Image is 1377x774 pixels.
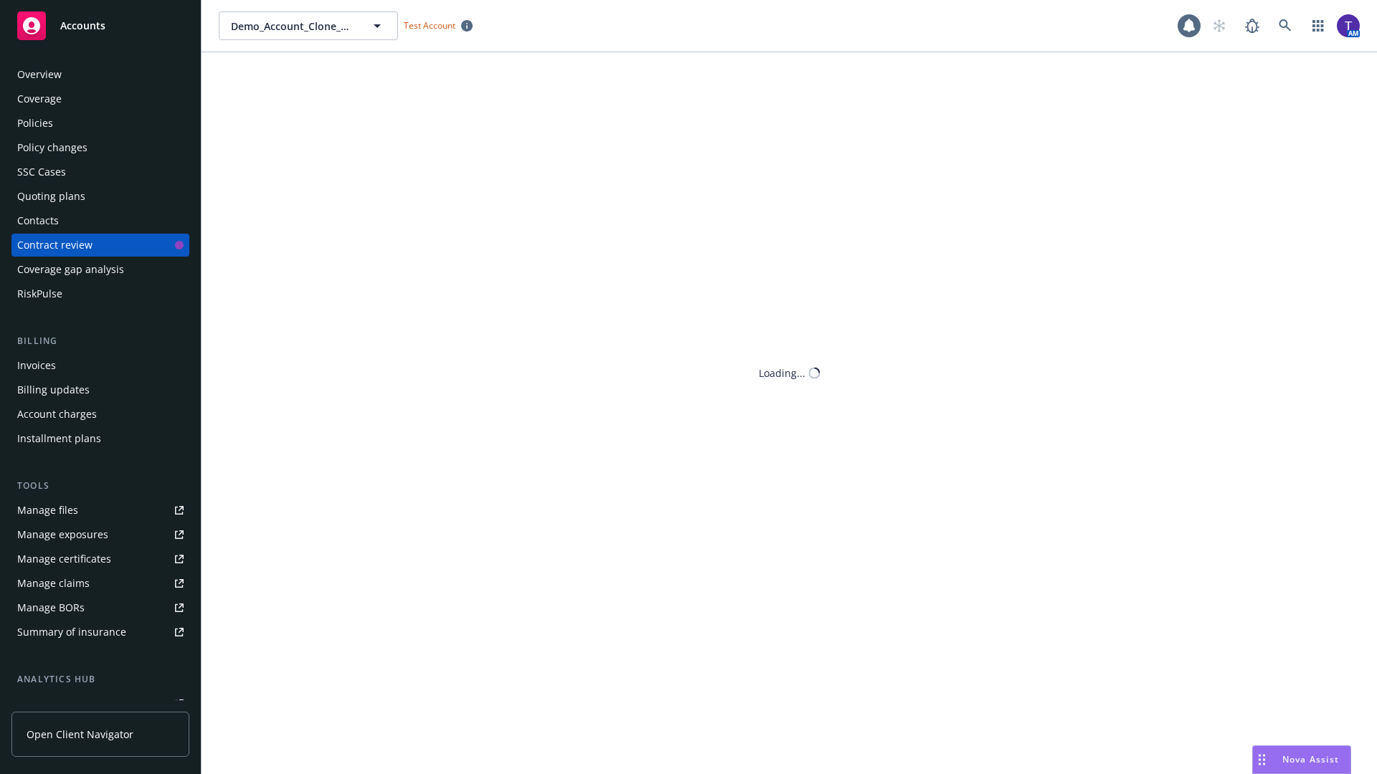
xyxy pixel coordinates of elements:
a: Contract review [11,234,189,257]
div: Contacts [17,209,59,232]
div: Policies [17,112,53,135]
div: Coverage [17,87,62,110]
div: Billing updates [17,378,90,401]
a: Manage exposures [11,523,189,546]
a: Search [1271,11,1300,40]
div: Summary of insurance [17,621,126,644]
div: Manage files [17,499,78,522]
div: Overview [17,63,62,86]
button: Nova Assist [1252,745,1351,774]
div: Analytics hub [11,672,189,687]
a: Loss summary generator [11,692,189,715]
a: Report a Bug [1238,11,1267,40]
div: Billing [11,334,189,348]
img: photo [1337,14,1360,37]
div: Manage exposures [17,523,108,546]
a: Account charges [11,403,189,426]
span: Nova Assist [1282,753,1339,765]
span: Test Account [404,19,455,32]
a: Manage certificates [11,548,189,570]
div: Quoting plans [17,185,85,208]
div: Coverage gap analysis [17,258,124,281]
a: Manage claims [11,572,189,595]
span: Accounts [60,20,105,32]
div: SSC Cases [17,161,66,183]
div: Manage certificates [17,548,111,570]
div: Installment plans [17,427,101,450]
div: Loss summary generator [17,692,136,715]
button: Demo_Account_Clone_QA_CR_Tests_Client [219,11,398,40]
div: Drag to move [1253,746,1271,773]
div: Contract review [17,234,93,257]
div: Manage BORs [17,596,85,619]
div: Account charges [17,403,97,426]
a: Installment plans [11,427,189,450]
div: Loading... [759,365,805,381]
a: Quoting plans [11,185,189,208]
a: Policy changes [11,136,189,159]
a: Coverage [11,87,189,110]
span: Demo_Account_Clone_QA_CR_Tests_Client [231,19,355,34]
a: Manage BORs [11,596,189,619]
a: RiskPulse [11,282,189,305]
a: Manage files [11,499,189,522]
div: Manage claims [17,572,90,595]
div: RiskPulse [17,282,62,305]
a: Billing updates [11,378,189,401]
a: Overview [11,63,189,86]
a: Invoices [11,354,189,377]
a: SSC Cases [11,161,189,183]
a: Switch app [1304,11,1333,40]
a: Policies [11,112,189,135]
a: Start snowing [1205,11,1234,40]
a: Accounts [11,6,189,46]
div: Invoices [17,354,56,377]
a: Coverage gap analysis [11,258,189,281]
a: Contacts [11,209,189,232]
div: Tools [11,479,189,493]
a: Summary of insurance [11,621,189,644]
span: Open Client Navigator [27,727,133,742]
div: Policy changes [17,136,87,159]
span: Test Account [398,18,478,33]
